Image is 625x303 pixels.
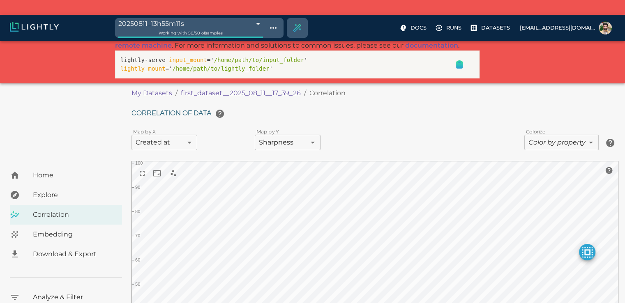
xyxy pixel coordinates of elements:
[33,249,115,259] span: Download & Export
[181,88,301,98] a: first_dataset__2025_08_11__17_39_26
[599,21,612,34] img: Asad Iqbal
[169,57,207,63] span: input_mount
[33,170,115,180] span: Home
[526,128,545,135] label: Colorize
[172,65,269,72] span: /home/path/to/lightly_folder
[10,205,122,225] a: Correlation
[517,19,615,37] label: [EMAIL_ADDRESS][DOMAIN_NAME]Asad Iqbal
[266,21,280,35] button: Show tag tree
[214,57,304,63] span: /home/path/to/input_folder
[468,21,513,34] label: Datasets
[131,106,618,122] h6: Correlation of data
[579,244,595,260] button: make selected active
[255,135,321,150] div: Sharpness
[10,185,122,205] a: Explore
[159,30,223,36] span: Working with 50 / 50 of samples
[135,166,150,181] button: view in fullscreen
[397,21,430,34] label: Docs
[164,164,182,182] div: select nearest neighbors when clicking
[33,190,115,200] span: Explore
[10,165,122,264] nav: explore, analyze, sample, metadata, embedding, correlations label, download your dataset
[131,88,452,98] nav: breadcrumb
[528,138,586,146] i: Color by property
[131,88,172,98] a: My Datasets
[150,166,164,181] button: reset and recenter camera
[131,135,197,150] div: Created at
[304,88,306,98] li: /
[446,24,461,32] p: Runs
[212,106,228,122] button: help
[33,292,115,302] span: Analyze & Filter
[520,24,595,32] p: [EMAIL_ADDRESS][DOMAIN_NAME]
[10,22,59,32] img: Lightly
[256,128,279,135] label: Map by Y
[524,135,599,150] div: Color by property
[10,244,122,264] a: Download & Export
[10,165,122,185] a: Home
[133,128,156,135] label: Map by X
[603,164,615,177] button: help
[405,41,458,49] a: documentation
[411,24,427,32] p: Docs
[10,225,122,244] a: Embedding
[33,210,115,220] span: Correlation
[120,56,445,73] p: lightly-serve =' ' =' '
[175,88,178,98] li: /
[481,24,510,32] p: Datasets
[451,56,468,73] button: Copy to clipboard
[287,18,307,38] div: Create selection
[602,135,618,151] button: help
[433,21,465,34] label: Runs
[33,230,115,239] span: Embedding
[118,18,263,29] div: 20250811_13h55m11s
[309,88,346,98] p: Correlation
[120,65,166,72] span: lightly_mount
